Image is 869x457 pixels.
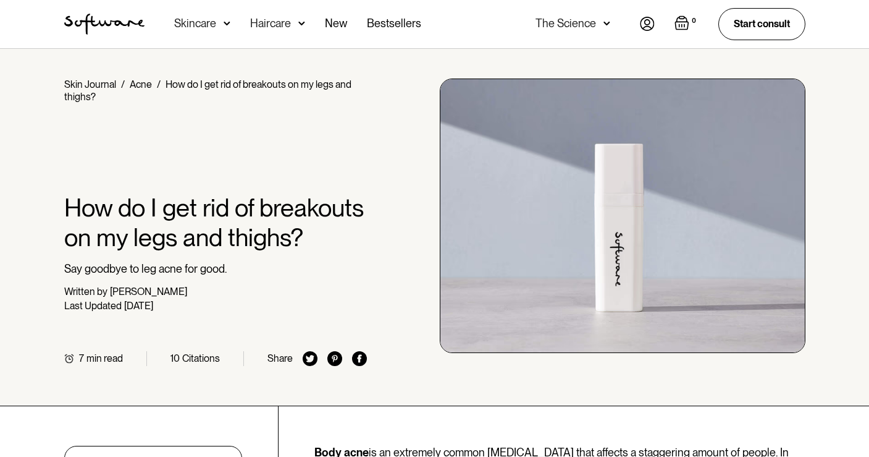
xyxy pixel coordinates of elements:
h1: How do I get rid of breakouts on my legs and thighs? [64,193,367,252]
div: Share [267,352,293,364]
div: Written by [64,286,107,297]
img: twitter icon [303,351,317,366]
div: / [157,79,161,90]
div: 7 [79,352,84,364]
div: 10 [170,352,180,364]
a: Start consult [718,8,805,40]
img: facebook icon [352,351,367,366]
img: Software Logo [64,14,145,35]
img: pinterest icon [327,351,342,366]
div: Citations [182,352,220,364]
a: Open empty cart [674,15,699,33]
img: arrow down [298,17,305,30]
div: min read [86,352,123,364]
div: / [121,79,125,90]
img: arrow down [224,17,230,30]
div: Last Updated [64,300,122,312]
a: Skin Journal [64,79,116,90]
img: arrow down [603,17,610,30]
p: Say goodbye to leg acne for good. [64,262,367,276]
div: Haircare [250,17,291,30]
a: Acne [130,79,152,90]
div: The Science [535,17,596,30]
div: 0 [689,15,699,27]
div: [PERSON_NAME] [110,286,187,297]
div: [DATE] [124,300,153,312]
div: Skincare [174,17,216,30]
div: How do I get rid of breakouts on my legs and thighs? [64,79,351,103]
a: home [64,14,145,35]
